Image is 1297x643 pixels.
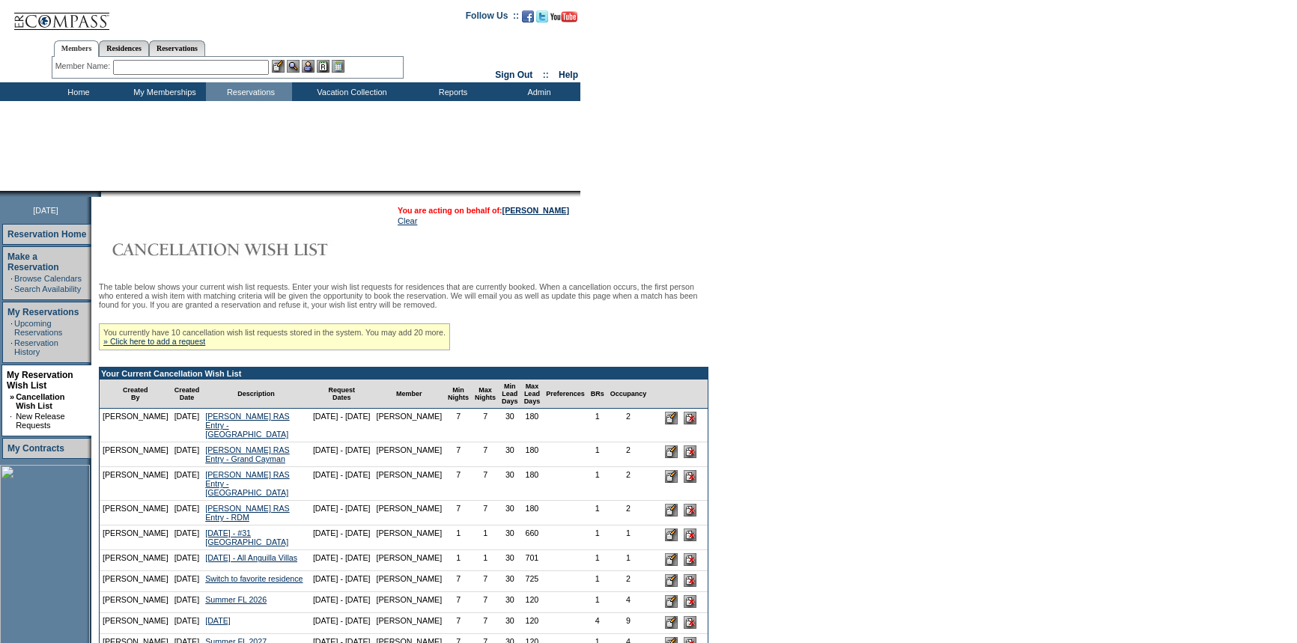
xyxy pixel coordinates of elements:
td: 1 [588,592,607,613]
td: [PERSON_NAME] [100,550,171,571]
nobr: [DATE] - [DATE] [313,553,371,562]
a: [DATE] [205,616,231,625]
td: 1 [588,525,607,550]
a: Follow us on Twitter [536,15,548,24]
td: [DATE] [171,501,203,525]
td: 180 [521,467,544,501]
td: [PERSON_NAME] [100,467,171,501]
td: Reservations [206,82,292,101]
td: 30 [499,550,521,571]
td: · [10,412,14,430]
td: Member [373,380,445,409]
td: 9 [607,613,650,634]
nobr: [DATE] - [DATE] [313,574,371,583]
td: [PERSON_NAME] [100,525,171,550]
td: [DATE] [171,467,203,501]
td: 7 [472,442,499,467]
td: Created Date [171,380,203,409]
nobr: [DATE] - [DATE] [313,528,371,537]
td: 1 [588,467,607,501]
td: [PERSON_NAME] [100,571,171,592]
img: b_calculator.gif [332,60,344,73]
td: [PERSON_NAME] [100,613,171,634]
input: Edit this Request [665,504,678,516]
td: Max Lead Days [521,380,544,409]
td: [PERSON_NAME] [373,571,445,592]
td: [PERSON_NAME] [100,501,171,525]
img: b_edit.gif [272,60,285,73]
nobr: [DATE] - [DATE] [313,412,371,421]
a: Reservation History [14,338,58,356]
td: 1 [472,525,499,550]
td: 7 [472,571,499,592]
img: View [287,60,300,73]
td: 30 [499,501,521,525]
td: Request Dates [310,380,374,409]
td: [PERSON_NAME] [373,409,445,442]
td: · [10,319,13,337]
td: Min Lead Days [499,380,521,409]
td: · [10,274,13,283]
td: Vacation Collection [292,82,408,101]
td: Reports [408,82,494,101]
td: Created By [100,380,171,409]
td: [DATE] [171,525,203,550]
td: · [10,338,13,356]
a: [PERSON_NAME] RAS Entry - Grand Cayman [205,445,290,463]
a: [DATE] - All Anguilla Villas [205,553,297,562]
td: 180 [521,442,544,467]
td: 120 [521,613,544,634]
td: 180 [521,409,544,442]
td: 1 [607,550,650,571]
td: 30 [499,592,521,613]
td: 7 [445,467,472,501]
td: 7 [472,592,499,613]
nobr: [DATE] - [DATE] [313,616,371,625]
a: Residences [99,40,149,56]
a: [PERSON_NAME] RAS Entry - [GEOGRAPHIC_DATA] [205,412,290,439]
img: Reservations [317,60,329,73]
td: 1 [588,501,607,525]
td: [PERSON_NAME] [373,550,445,571]
td: 701 [521,550,544,571]
td: 7 [472,613,499,634]
a: Sign Out [495,70,532,80]
td: 1 [445,550,472,571]
a: Members [54,40,100,57]
a: Make a Reservation [7,252,59,272]
td: 1 [472,550,499,571]
td: [DATE] [171,592,203,613]
input: Delete this Request [684,504,696,516]
a: Cancellation Wish List [16,392,64,410]
td: 7 [445,571,472,592]
td: [DATE] [171,409,203,442]
a: My Contracts [7,443,64,454]
input: Delete this Request [684,528,696,541]
td: 7 [472,501,499,525]
a: Upcoming Reservations [14,319,62,337]
a: Become our fan on Facebook [522,15,534,24]
a: Subscribe to our YouTube Channel [550,15,577,24]
a: Summer FL 2026 [205,595,267,604]
td: 7 [445,592,472,613]
td: 1 [588,442,607,467]
div: Member Name: [55,60,113,73]
td: 1 [607,525,650,550]
a: Switch to favorite residence [205,574,303,583]
input: Edit this Request [665,595,678,608]
a: [PERSON_NAME] RAS Entry - [GEOGRAPHIC_DATA] [205,470,290,497]
td: 4 [607,592,650,613]
td: [PERSON_NAME] [373,525,445,550]
nobr: [DATE] - [DATE] [313,504,371,513]
td: Home [34,82,120,101]
td: 7 [445,442,472,467]
nobr: [DATE] - [DATE] [313,595,371,604]
td: [DATE] [171,571,203,592]
td: [DATE] [171,613,203,634]
td: Your Current Cancellation Wish List [100,368,708,380]
input: Edit this Request [665,574,678,587]
td: [PERSON_NAME] [373,442,445,467]
td: 30 [499,525,521,550]
span: :: [543,70,549,80]
td: 30 [499,467,521,501]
